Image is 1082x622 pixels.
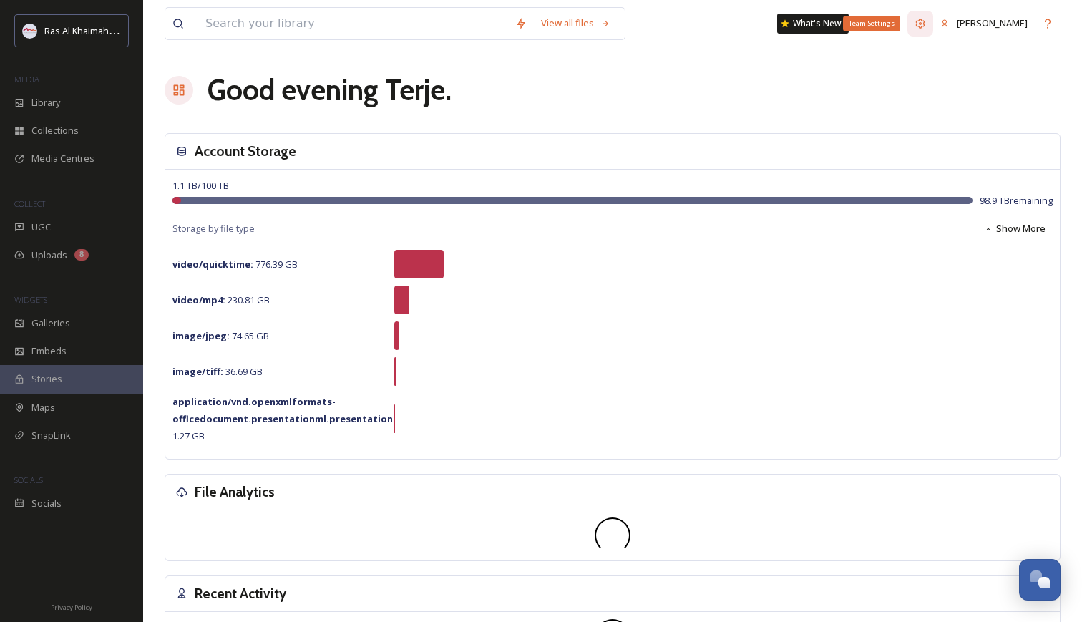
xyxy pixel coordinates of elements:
h3: File Analytics [195,482,275,502]
span: Collections [31,124,79,137]
a: [PERSON_NAME] [933,9,1035,37]
span: Privacy Policy [51,603,92,612]
span: 36.69 GB [172,365,263,378]
span: Galleries [31,316,70,330]
span: COLLECT [14,198,45,209]
span: Library [31,96,60,110]
span: 74.65 GB [172,329,269,342]
span: Media Centres [31,152,94,165]
strong: application/vnd.openxmlformats-officedocument.presentationml.presentation : [172,395,396,425]
span: WIDGETS [14,294,47,305]
span: Maps [31,401,55,414]
span: Stories [31,372,62,386]
button: Open Chat [1019,559,1061,601]
span: 1.27 GB [172,395,396,442]
span: 1.1 TB / 100 TB [172,179,229,192]
span: Ras Al Khaimah Tourism Development Authority [44,24,247,37]
span: 776.39 GB [172,258,298,271]
span: 230.81 GB [172,293,270,306]
span: Embeds [31,344,67,358]
h1: Good evening Terje . [208,69,452,112]
strong: image/tiff : [172,365,223,378]
a: View all files [534,9,618,37]
img: Logo_RAKTDA_RGB-01.png [23,24,37,38]
strong: image/jpeg : [172,329,230,342]
h3: Recent Activity [195,583,286,604]
span: Socials [31,497,62,510]
span: MEDIA [14,74,39,84]
a: What's New [777,14,849,34]
strong: video/quicktime : [172,258,253,271]
h3: Account Storage [195,141,296,162]
input: Search your library [198,8,508,39]
span: [PERSON_NAME] [957,16,1028,29]
a: Privacy Policy [51,598,92,615]
span: SnapLink [31,429,71,442]
span: UGC [31,220,51,234]
span: SOCIALS [14,475,43,485]
a: Team Settings [907,11,933,37]
div: Team Settings [843,16,900,31]
div: 8 [74,249,89,261]
span: Uploads [31,248,67,262]
strong: video/mp4 : [172,293,225,306]
span: 98.9 TB remaining [980,194,1053,208]
button: Show More [977,215,1053,243]
span: Storage by file type [172,222,255,235]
